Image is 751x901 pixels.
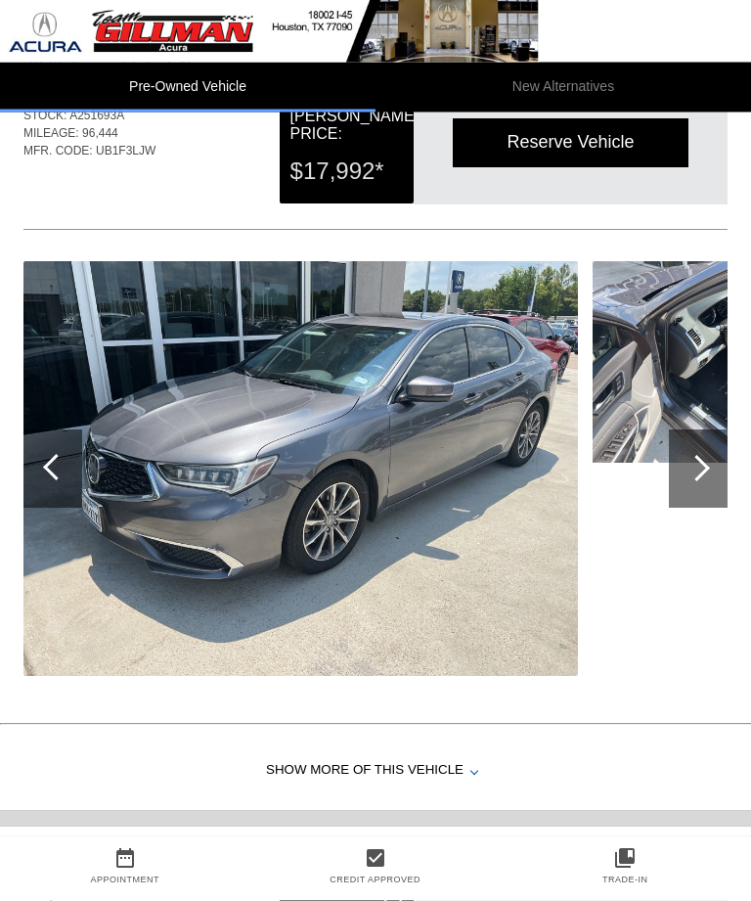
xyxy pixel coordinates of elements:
div: Quoted on [DATE] 4:11:15 PM [23,172,728,203]
span: UB1F3LJW [96,145,155,158]
a: collections_bookmark [500,846,750,870]
a: Credit Approved [330,875,420,884]
a: check_box [250,846,501,870]
span: 96,444 [82,127,118,141]
img: ae99d469c92d4e20828eefd741d34778.jpg [23,262,578,677]
a: Appointment [91,875,160,884]
li: New Alternatives [375,63,751,113]
div: $17,992* [290,147,404,198]
span: MILEAGE: [23,127,79,141]
div: Reserve Vehicle [453,119,688,167]
span: MFR. CODE: [23,145,93,158]
a: Trade-In [602,875,648,884]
